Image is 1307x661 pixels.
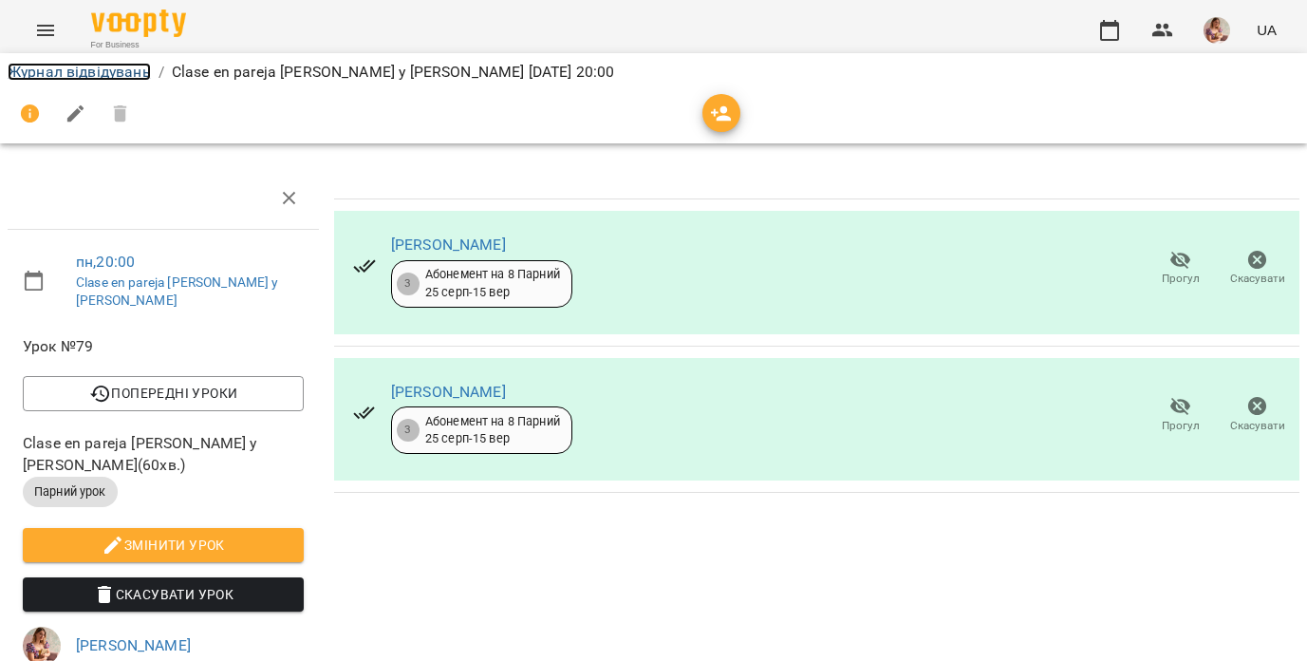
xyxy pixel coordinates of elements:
button: Прогул [1142,242,1219,295]
span: UA [1257,20,1277,40]
span: Прогул [1162,271,1200,287]
button: UA [1249,12,1284,47]
span: Clase en pareja [PERSON_NAME] y [PERSON_NAME] ( 60 хв. ) [23,432,304,477]
a: Журнал відвідувань [8,63,151,81]
nav: breadcrumb [8,61,1299,84]
button: Скасувати [1219,388,1296,442]
span: Змінити урок [38,534,289,557]
button: Menu [23,8,68,53]
a: [PERSON_NAME] [391,236,506,254]
span: Скасувати [1230,418,1285,434]
div: Абонемент на 8 Парний 25 серп - 15 вер [425,413,560,448]
p: Clase en pareja [PERSON_NAME] y [PERSON_NAME] [DATE] 20:00 [172,61,615,84]
span: Скасувати [1230,271,1285,287]
button: Змінити урок [23,528,304,562]
div: Абонемент на 8 Парний 25 серп - 15 вер [425,266,560,301]
button: Прогул [1142,388,1219,442]
div: 3 [397,273,420,295]
img: 598c81dcb499f295e991862bd3015a7d.JPG [1204,17,1230,44]
button: Попередні уроки [23,376,304,410]
li: / [159,61,164,84]
button: Скасувати [1219,242,1296,295]
span: Прогул [1162,418,1200,434]
a: Clase en pareja [PERSON_NAME] y [PERSON_NAME] [76,274,279,309]
a: [PERSON_NAME] [391,383,506,401]
a: пн , 20:00 [76,253,135,271]
span: For Business [91,39,186,51]
a: [PERSON_NAME] [76,636,191,654]
img: Voopty Logo [91,9,186,37]
span: Скасувати Урок [38,583,289,606]
div: 3 [397,419,420,442]
span: Урок №79 [23,335,304,358]
span: Попередні уроки [38,382,289,405]
span: Парний урок [23,483,118,500]
button: Скасувати Урок [23,577,304,612]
